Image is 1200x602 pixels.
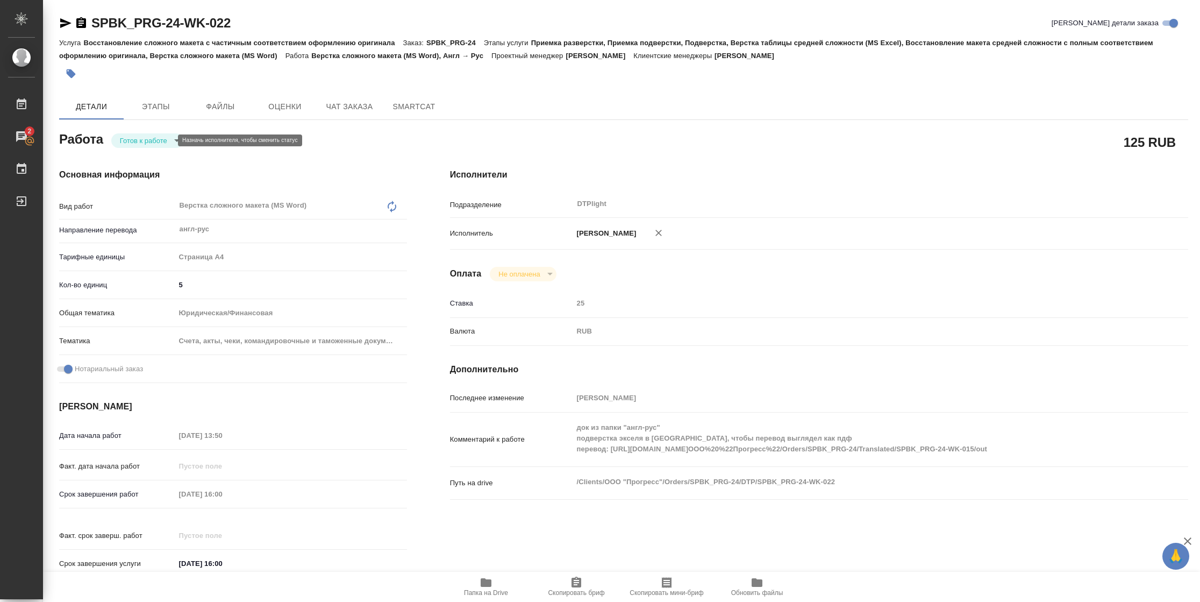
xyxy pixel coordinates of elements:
[59,252,175,263] p: Тарифные единицы
[175,428,269,443] input: Пустое поле
[573,228,637,239] p: [PERSON_NAME]
[259,100,311,114] span: Оценки
[464,589,508,597] span: Папка на Drive
[450,363,1188,376] h4: Дополнительно
[175,332,407,350] div: Счета, акты, чеки, командировочные и таможенные документы
[59,430,175,441] p: Дата начала работ
[175,556,269,571] input: ✎ Введи что-нибудь
[21,126,38,137] span: 2
[484,39,531,47] p: Этапы услуги
[450,478,573,488] p: Путь на drive
[450,298,573,309] p: Ставка
[311,52,491,60] p: Верстка сложного макета (MS Word), Англ → Рус
[1162,543,1189,570] button: 🙏
[59,461,175,472] p: Факт. дата начала работ
[450,267,482,280] h4: Оплата
[441,572,531,602] button: Папка на Drive
[324,100,375,114] span: Чат заказа
[83,39,403,47] p: Восстановление сложного макета с частичным соответствием оформлению оригинала
[59,558,175,569] p: Срок завершения услуги
[175,486,269,502] input: Пустое поле
[130,100,182,114] span: Этапы
[450,434,573,445] p: Комментарий к работе
[175,304,407,322] div: Юридическая/Финансовая
[59,168,407,181] h4: Основная информация
[59,400,407,413] h4: [PERSON_NAME]
[59,17,72,30] button: Скопировать ссылку для ЯМессенджера
[633,52,715,60] p: Клиентские менеджеры
[285,52,312,60] p: Работа
[573,419,1127,458] textarea: док из папки "англ-рус" подверстка экселя в [GEOGRAPHIC_DATA], чтобы перевод выглядел как пдф пер...
[388,100,440,114] span: SmartCat
[59,280,175,291] p: Кол-во единиц
[175,248,407,266] div: Страница А4
[59,62,83,86] button: Добавить тэг
[1124,133,1176,151] h2: 125 RUB
[491,52,566,60] p: Проектный менеджер
[573,322,1127,341] div: RUB
[59,201,175,212] p: Вид работ
[548,589,604,597] span: Скопировать бриф
[450,200,573,210] p: Подразделение
[573,295,1127,311] input: Пустое поле
[59,530,175,541] p: Факт. срок заверш. работ
[573,473,1127,491] textarea: /Clients/ООО "Прогресс"/Orders/SPBK_PRG-24/DTP/SPBK_PRG-24-WK-022
[495,270,543,279] button: Не оплачена
[450,168,1188,181] h4: Исполнители
[175,277,407,293] input: ✎ Введи что-нибудь
[59,308,175,318] p: Общая тематика
[59,336,175,346] p: Тематика
[111,133,183,148] div: Готов к работе
[75,17,88,30] button: Скопировать ссылку
[531,572,622,602] button: Скопировать бриф
[59,129,103,148] h2: Работа
[175,458,269,474] input: Пустое поле
[75,364,143,374] span: Нотариальный заказ
[403,39,426,47] p: Заказ:
[1167,545,1185,568] span: 🙏
[450,326,573,337] p: Валюта
[3,123,40,150] a: 2
[59,225,175,236] p: Направление перевода
[91,16,231,30] a: SPBK_PRG-24-WK-022
[450,393,573,403] p: Последнее изменение
[490,267,556,281] div: Готов к работе
[573,390,1127,406] input: Пустое поле
[647,221,670,245] button: Удалить исполнителя
[195,100,246,114] span: Файлы
[59,489,175,500] p: Срок завершения работ
[731,589,783,597] span: Обновить файлы
[59,39,1153,60] p: Приемка разверстки, Приемка подверстки, Подверстка, Верстка таблицы средней сложности (MS Excel),...
[630,589,703,597] span: Скопировать мини-бриф
[426,39,484,47] p: SPBK_PRG-24
[117,136,170,145] button: Готов к работе
[175,528,269,543] input: Пустое поле
[566,52,633,60] p: [PERSON_NAME]
[66,100,117,114] span: Детали
[715,52,782,60] p: [PERSON_NAME]
[712,572,802,602] button: Обновить файлы
[450,228,573,239] p: Исполнитель
[1052,18,1159,29] span: [PERSON_NAME] детали заказа
[59,39,83,47] p: Услуга
[622,572,712,602] button: Скопировать мини-бриф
